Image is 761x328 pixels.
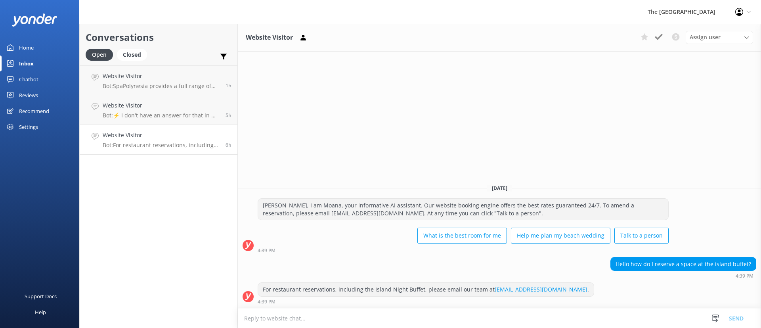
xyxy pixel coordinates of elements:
[686,31,753,44] div: Assign User
[258,199,668,220] div: [PERSON_NAME], I am Moana, your informative AI assistant. Our website booking engine offers the b...
[736,274,753,278] strong: 4:39 PM
[258,299,594,304] div: Sep 27 2025 04:39pm (UTC -10:00) Pacific/Honolulu
[226,112,231,119] span: Sep 27 2025 05:06pm (UTC -10:00) Pacific/Honolulu
[103,82,220,90] p: Bot: SpaPolynesia provides a full range of spa treatments and is open [DATE] to [DATE] from 9am t...
[12,13,57,27] img: yonder-white-logo.png
[19,56,34,71] div: Inbox
[19,71,38,87] div: Chatbot
[511,228,610,244] button: Help me plan my beach wedding
[258,299,275,304] strong: 4:39 PM
[117,49,147,61] div: Closed
[614,228,669,244] button: Talk to a person
[226,82,231,89] span: Sep 27 2025 09:58pm (UTC -10:00) Pacific/Honolulu
[86,30,231,45] h2: Conversations
[417,228,507,244] button: What is the best room for me
[258,248,275,253] strong: 4:39 PM
[80,65,237,95] a: Website VisitorBot:SpaPolynesia provides a full range of spa treatments and is open [DATE] to [DA...
[611,257,756,271] div: Hello how do I reserve a space at the island buffet?
[19,87,38,103] div: Reviews
[246,33,293,43] h3: Website Visitor
[80,95,237,125] a: Website VisitorBot:⚡ I don't have an answer for that in my knowledge base. Please try and rephras...
[25,288,57,304] div: Support Docs
[19,103,49,119] div: Recommend
[19,40,34,56] div: Home
[487,185,512,192] span: [DATE]
[86,50,117,59] a: Open
[86,49,113,61] div: Open
[495,286,587,293] a: [EMAIL_ADDRESS][DOMAIN_NAME]
[103,112,220,119] p: Bot: ⚡ I don't have an answer for that in my knowledge base. Please try and rephrase your questio...
[690,33,721,42] span: Assign user
[19,119,38,135] div: Settings
[103,72,220,81] h4: Website Visitor
[226,142,231,148] span: Sep 27 2025 04:39pm (UTC -10:00) Pacific/Honolulu
[610,273,756,278] div: Sep 27 2025 04:39pm (UTC -10:00) Pacific/Honolulu
[258,283,594,296] div: For restaurant reservations, including the Island Night Buffet, please email our team at .
[103,131,220,140] h4: Website Visitor
[117,50,151,59] a: Closed
[258,247,669,253] div: Sep 27 2025 04:39pm (UTC -10:00) Pacific/Honolulu
[103,142,220,149] p: Bot: For restaurant reservations, including the Island Night Buffet, please email our team at [EM...
[103,101,220,110] h4: Website Visitor
[35,304,46,320] div: Help
[80,125,237,155] a: Website VisitorBot:For restaurant reservations, including the Island Night Buffet, please email o...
